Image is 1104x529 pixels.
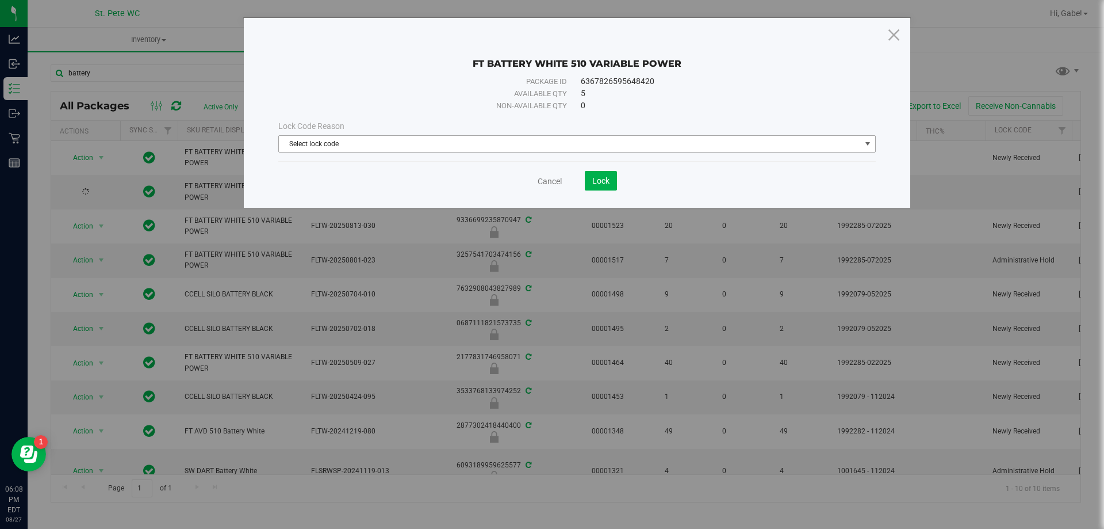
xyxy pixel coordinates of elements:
[304,76,567,87] div: Package ID
[861,136,875,152] span: select
[581,100,850,112] div: 0
[581,87,850,100] div: 5
[304,100,567,112] div: Non-available qty
[279,136,861,152] span: Select lock code
[11,437,46,471] iframe: Resource center
[304,88,567,100] div: Available qty
[278,41,876,70] div: FT BATTERY WHITE 510 VARIABLE POWER
[585,171,617,191] button: Lock
[278,121,344,131] span: Lock Code Reason
[34,435,48,449] iframe: Resource center unread badge
[592,176,609,185] span: Lock
[581,75,850,87] div: 6367826595648420
[538,176,562,187] a: Cancel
